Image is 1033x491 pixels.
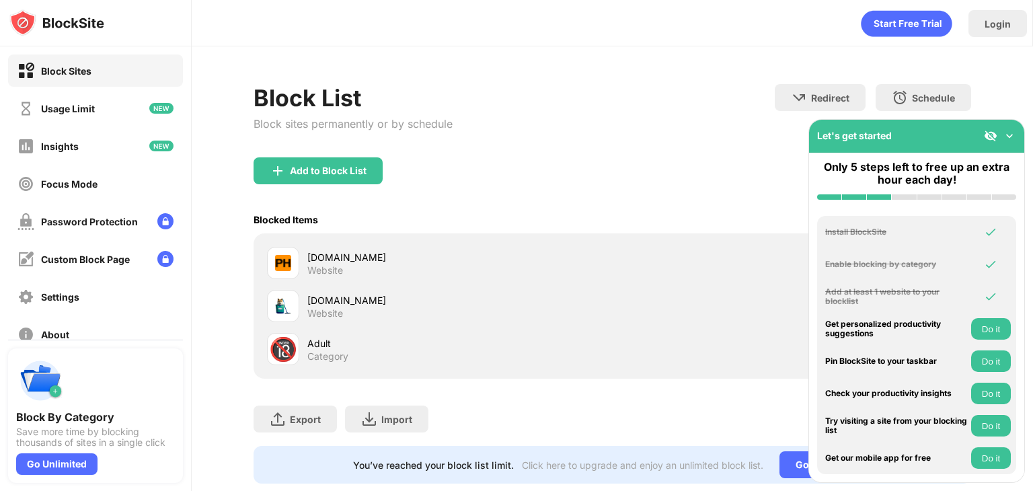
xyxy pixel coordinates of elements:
[254,117,453,130] div: Block sites permanently or by schedule
[149,103,174,114] img: new-icon.svg
[817,161,1016,186] div: Only 5 steps left to free up an extra hour each day!
[16,410,175,424] div: Block By Category
[971,383,1011,404] button: Do it
[984,290,997,303] img: omni-check.svg
[41,103,95,114] div: Usage Limit
[17,63,34,79] img: block-on.svg
[825,453,968,463] div: Get our mobile app for free
[1003,129,1016,143] img: omni-setup-toggle.svg
[275,298,291,314] img: favicons
[912,92,955,104] div: Schedule
[825,287,968,307] div: Add at least 1 website to your blocklist
[861,10,952,37] div: animation
[307,264,343,276] div: Website
[984,129,997,143] img: eye-not-visible.svg
[825,389,968,398] div: Check your productivity insights
[16,426,175,448] div: Save more time by blocking thousands of sites in a single click
[825,356,968,366] div: Pin BlockSite to your taskbar
[381,414,412,425] div: Import
[149,141,174,151] img: new-icon.svg
[41,216,138,227] div: Password Protection
[41,254,130,265] div: Custom Block Page
[307,350,348,363] div: Category
[971,447,1011,469] button: Do it
[825,260,968,269] div: Enable blocking by category
[157,251,174,267] img: lock-menu.svg
[522,459,763,471] div: Click here to upgrade and enjoy an unlimited block list.
[307,250,612,264] div: [DOMAIN_NAME]
[353,459,514,471] div: You’ve reached your block list limit.
[254,84,453,112] div: Block List
[290,165,367,176] div: Add to Block List
[817,130,892,141] div: Let's get started
[17,176,34,192] img: focus-off.svg
[269,336,297,363] div: 🔞
[16,453,98,475] div: Go Unlimited
[971,318,1011,340] button: Do it
[17,289,34,305] img: settings-off.svg
[17,138,34,155] img: insights-off.svg
[811,92,849,104] div: Redirect
[157,213,174,229] img: lock-menu.svg
[17,100,34,117] img: time-usage-off.svg
[16,356,65,405] img: push-categories.svg
[41,141,79,152] div: Insights
[825,319,968,339] div: Get personalized productivity suggestions
[17,326,34,343] img: about-off.svg
[825,227,968,237] div: Install BlockSite
[825,416,968,436] div: Try visiting a site from your blocking list
[984,258,997,271] img: omni-check.svg
[307,307,343,319] div: Website
[41,178,98,190] div: Focus Mode
[17,251,34,268] img: customize-block-page-off.svg
[971,350,1011,372] button: Do it
[971,415,1011,437] button: Do it
[17,213,34,230] img: password-protection-off.svg
[275,255,291,271] img: favicons
[779,451,872,478] div: Go Unlimited
[307,293,612,307] div: [DOMAIN_NAME]
[254,214,318,225] div: Blocked Items
[41,65,91,77] div: Block Sites
[9,9,104,36] img: logo-blocksite.svg
[290,414,321,425] div: Export
[307,336,612,350] div: Adult
[41,329,69,340] div: About
[984,225,997,239] img: omni-check.svg
[985,18,1011,30] div: Login
[41,291,79,303] div: Settings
